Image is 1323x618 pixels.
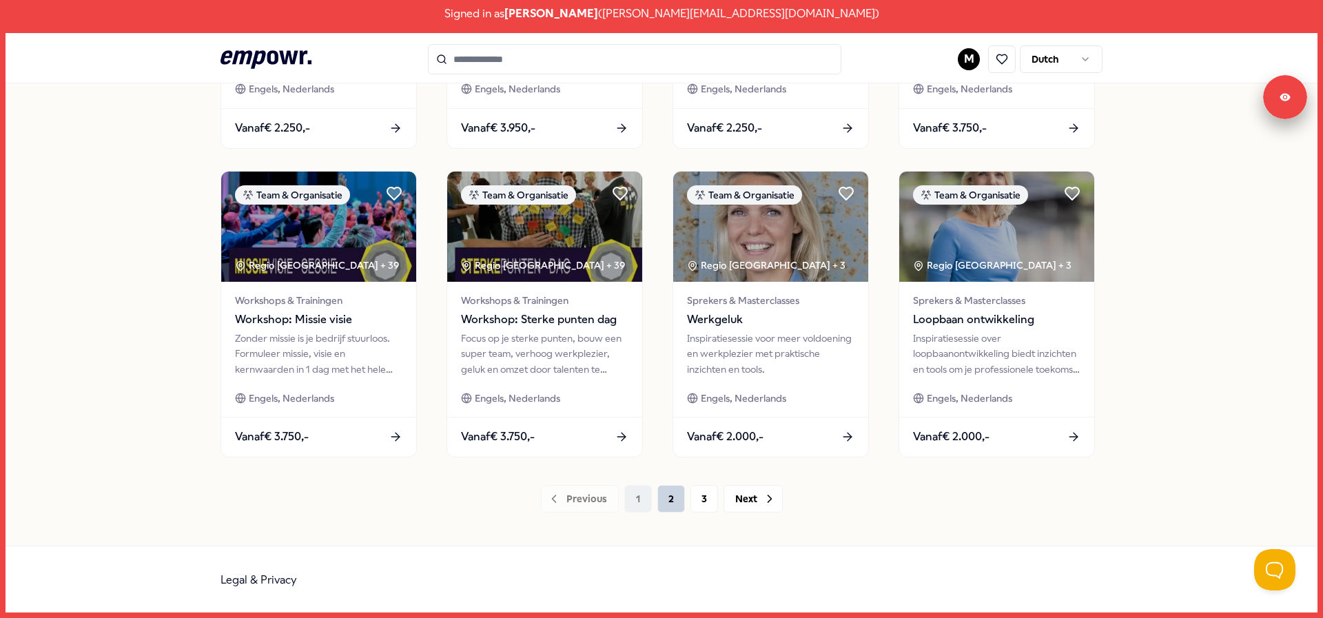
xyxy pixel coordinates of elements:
[235,311,402,329] span: Workshop: Missie visie
[687,293,854,308] span: Sprekers & Masterclasses
[461,258,625,273] div: Regio [GEOGRAPHIC_DATA] + 39
[724,485,783,513] button: Next
[690,485,718,513] button: 3
[249,81,334,96] span: Engels, Nederlands
[899,171,1095,457] a: package imageTeam & OrganisatieRegio [GEOGRAPHIC_DATA] + 3Sprekers & MasterclassesLoopbaan ontwik...
[673,172,868,282] img: package image
[428,44,841,74] input: Search for products, categories or subcategories
[687,185,802,205] div: Team & Organisatie
[913,293,1080,308] span: Sprekers & Masterclasses
[220,573,297,586] a: Legal & Privacy
[913,185,1028,205] div: Team & Organisatie
[899,172,1094,282] img: package image
[687,428,763,446] span: Vanaf € 2.000,-
[235,258,399,273] div: Regio [GEOGRAPHIC_DATA] + 39
[447,172,642,282] img: package image
[701,81,786,96] span: Engels, Nederlands
[913,119,987,137] span: Vanaf € 3.750,-
[913,311,1080,329] span: Loopbaan ontwikkeling
[461,311,628,329] span: Workshop: Sterke punten dag
[461,119,535,137] span: Vanaf € 3.950,-
[673,171,869,457] a: package imageTeam & OrganisatieRegio [GEOGRAPHIC_DATA] + 3Sprekers & MasterclassesWerkgelukInspir...
[687,331,854,377] div: Inspiratiesessie voor meer voldoening en werkplezier met praktische inzichten en tools.
[220,171,417,457] a: package imageTeam & OrganisatieRegio [GEOGRAPHIC_DATA] + 39Workshops & TrainingenWorkshop: Missie...
[913,428,989,446] span: Vanaf € 2.000,-
[235,185,350,205] div: Team & Organisatie
[687,258,845,273] div: Regio [GEOGRAPHIC_DATA] + 3
[447,171,643,457] a: package imageTeam & OrganisatieRegio [GEOGRAPHIC_DATA] + 39Workshops & TrainingenWorkshop: Sterke...
[461,185,576,205] div: Team & Organisatie
[657,485,685,513] button: 2
[235,293,402,308] span: Workshops & Trainingen
[701,391,786,406] span: Engels, Nederlands
[461,428,535,446] span: Vanaf € 3.750,-
[221,172,416,282] img: package image
[475,391,560,406] span: Engels, Nederlands
[913,258,1071,273] div: Regio [GEOGRAPHIC_DATA] + 3
[687,119,762,137] span: Vanaf € 2.250,-
[461,331,628,377] div: Focus op je sterke punten, bouw een super team, verhoog werkplezier, geluk en omzet door talenten...
[913,331,1080,377] div: Inspiratiesessie over loopbaanontwikkeling biedt inzichten en tools om je professionele toekomst ...
[235,428,309,446] span: Vanaf € 3.750,-
[475,81,560,96] span: Engels, Nederlands
[235,119,310,137] span: Vanaf € 2.250,-
[927,391,1012,406] span: Engels, Nederlands
[1254,549,1295,590] iframe: Help Scout Beacon - Open
[461,293,628,308] span: Workshops & Trainingen
[958,48,980,70] button: M
[504,5,598,23] span: [PERSON_NAME]
[687,311,854,329] span: Werkgeluk
[249,391,334,406] span: Engels, Nederlands
[235,331,402,377] div: Zonder missie is je bedrijf stuurloos. Formuleer missie, visie en kernwaarden in 1 dag met het he...
[927,81,1012,96] span: Engels, Nederlands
